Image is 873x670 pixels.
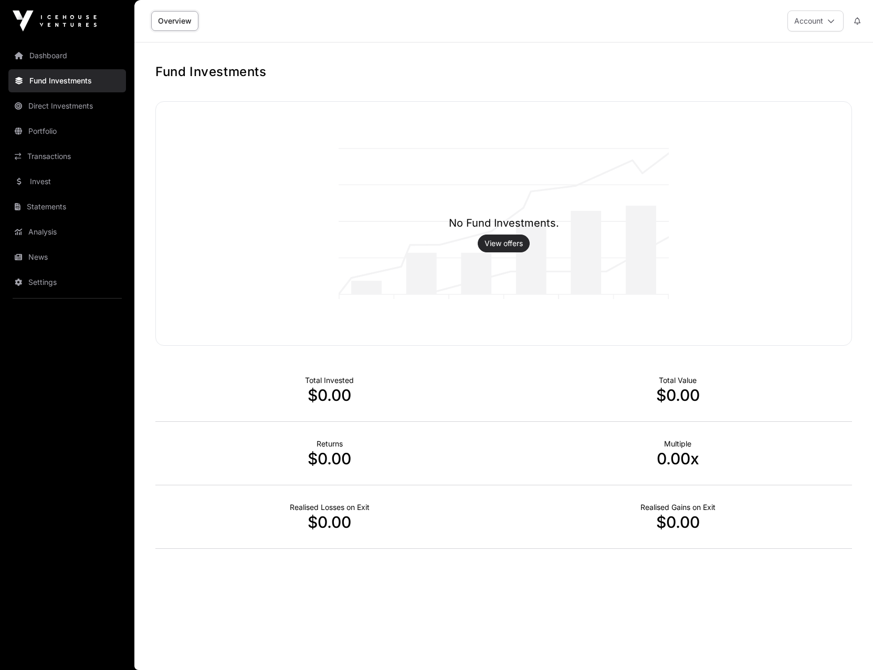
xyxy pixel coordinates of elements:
[8,246,126,269] a: News
[155,439,504,449] p: Returns
[8,195,126,218] a: Statements
[504,375,853,386] p: Total Value
[485,238,523,249] a: View offers
[8,220,126,243] a: Analysis
[8,271,126,294] a: Settings
[8,44,126,67] a: Dashboard
[13,10,97,31] img: Icehouse Ventures Logo
[155,449,504,468] p: $0.00
[821,620,873,670] iframe: Chat Widget
[155,375,504,386] p: Total Invested
[449,216,559,230] h1: No Fund Investments.
[155,63,852,80] h1: Fund Investments
[478,235,530,252] button: View offers
[155,513,504,531] p: $0.00
[8,94,126,118] a: Direct Investments
[504,502,853,513] p: Realised Gains on Exit
[504,386,853,405] p: $0.00
[787,10,844,31] button: Account
[504,513,853,531] p: $0.00
[8,69,126,92] a: Fund Investments
[151,11,198,31] a: Overview
[155,386,504,405] p: $0.00
[155,502,504,513] p: Realised Losses on Exit
[504,449,853,468] p: 0.00x
[8,145,126,168] a: Transactions
[8,170,126,193] a: Invest
[8,120,126,143] a: Portfolio
[504,439,853,449] p: Multiple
